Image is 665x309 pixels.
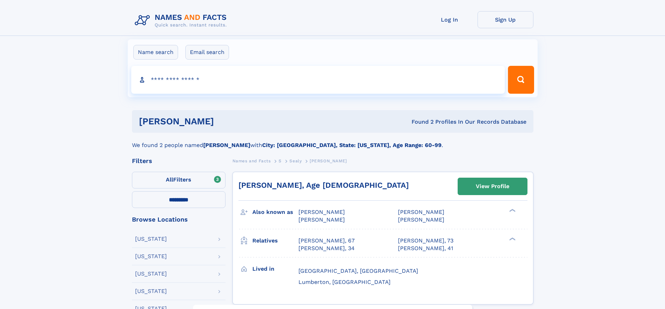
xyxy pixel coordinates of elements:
[252,235,298,247] h3: Relatives
[478,11,533,28] a: Sign Up
[298,237,355,245] a: [PERSON_NAME], 67
[310,159,347,163] span: [PERSON_NAME]
[508,66,534,94] button: Search Button
[139,117,313,126] h1: [PERSON_NAME]
[398,209,444,215] span: [PERSON_NAME]
[203,142,250,148] b: [PERSON_NAME]
[132,216,226,223] div: Browse Locations
[252,206,298,218] h3: Also known as
[508,208,516,213] div: ❯
[133,45,178,60] label: Name search
[298,216,345,223] span: [PERSON_NAME]
[185,45,229,60] label: Email search
[398,237,453,245] a: [PERSON_NAME], 73
[476,178,509,194] div: View Profile
[238,181,409,190] a: [PERSON_NAME], Age [DEMOGRAPHIC_DATA]
[398,245,453,252] a: [PERSON_NAME], 41
[298,279,391,285] span: Lumberton, [GEOGRAPHIC_DATA]
[262,142,442,148] b: City: [GEOGRAPHIC_DATA], State: [US_STATE], Age Range: 60-99
[422,11,478,28] a: Log In
[313,118,526,126] div: Found 2 Profiles In Our Records Database
[166,176,173,183] span: All
[298,268,418,274] span: [GEOGRAPHIC_DATA], [GEOGRAPHIC_DATA]
[279,156,282,165] a: S
[135,254,167,259] div: [US_STATE]
[289,156,302,165] a: Sealy
[135,236,167,242] div: [US_STATE]
[298,245,355,252] a: [PERSON_NAME], 34
[132,158,226,164] div: Filters
[279,159,282,163] span: S
[252,263,298,275] h3: Lived in
[132,172,226,188] label: Filters
[508,237,516,241] div: ❯
[398,216,444,223] span: [PERSON_NAME]
[232,156,271,165] a: Names and Facts
[298,209,345,215] span: [PERSON_NAME]
[289,159,302,163] span: Sealy
[135,271,167,277] div: [US_STATE]
[135,288,167,294] div: [US_STATE]
[458,178,527,195] a: View Profile
[131,66,505,94] input: search input
[132,11,232,30] img: Logo Names and Facts
[132,133,533,149] div: We found 2 people named with .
